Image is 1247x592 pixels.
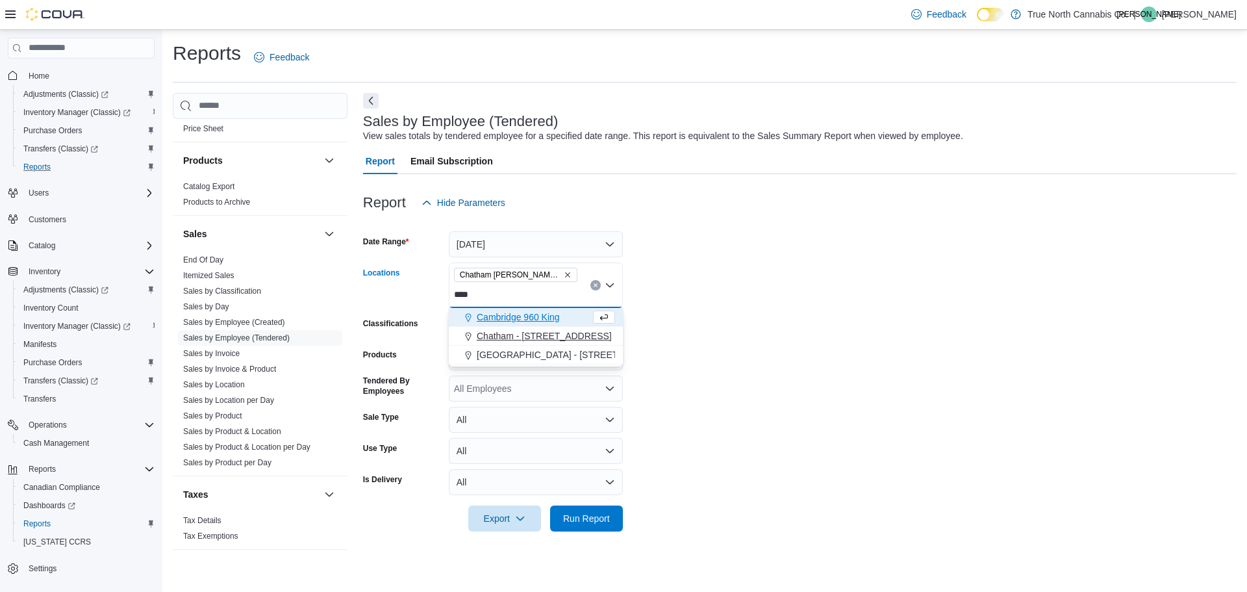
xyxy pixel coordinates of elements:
[13,140,160,158] a: Transfers (Classic)
[363,195,406,211] h3: Report
[13,390,160,408] button: Transfers
[23,107,131,118] span: Inventory Manager (Classic)
[23,394,56,404] span: Transfers
[18,318,136,334] a: Inventory Manager (Classic)
[3,184,160,202] button: Users
[18,355,155,370] span: Purchase Orders
[564,271,572,279] button: Remove Chatham McNaughton Ave from selection in this group
[363,114,559,129] h3: Sales by Employee (Tendered)
[23,376,98,386] span: Transfers (Classic)
[18,300,84,316] a: Inventory Count
[18,337,62,352] a: Manifests
[23,238,60,253] button: Catalog
[183,531,238,541] span: Tax Exemptions
[3,210,160,229] button: Customers
[1141,6,1157,22] div: Jeff Allen
[23,303,79,313] span: Inventory Count
[605,280,615,290] button: Close list of options
[23,482,100,493] span: Canadian Compliance
[23,560,155,576] span: Settings
[454,268,577,282] span: Chatham McNaughton Ave
[363,474,402,485] label: Is Delivery
[18,86,155,102] span: Adjustments (Classic)
[23,417,155,433] span: Operations
[477,311,560,324] span: Cambridge 960 King
[183,395,274,405] span: Sales by Location per Day
[590,280,601,290] button: Clear input
[18,141,155,157] span: Transfers (Classic)
[13,496,160,515] a: Dashboards
[449,438,623,464] button: All
[183,411,242,420] a: Sales by Product
[18,318,155,334] span: Inventory Manager (Classic)
[449,308,623,327] button: Cambridge 960 King
[173,513,347,549] div: Taxes
[605,383,615,394] button: Open list of options
[18,373,155,389] span: Transfers (Classic)
[3,416,160,434] button: Operations
[23,144,98,154] span: Transfers (Classic)
[8,61,155,588] nav: Complex example
[173,252,347,476] div: Sales
[3,559,160,578] button: Settings
[29,420,67,430] span: Operations
[363,350,397,360] label: Products
[183,380,245,389] a: Sales by Location
[3,263,160,281] button: Inventory
[416,190,510,216] button: Hide Parameters
[18,123,155,138] span: Purchase Orders
[23,438,89,448] span: Cash Management
[3,460,160,478] button: Reports
[410,148,493,174] span: Email Subscription
[13,317,160,335] a: Inventory Manager (Classic)
[1117,6,1181,22] span: [PERSON_NAME]
[23,211,155,227] span: Customers
[13,354,160,372] button: Purchase Orders
[321,226,337,242] button: Sales
[13,515,160,533] button: Reports
[13,281,160,299] a: Adjustments (Classic)
[183,443,310,452] a: Sales by Product & Location per Day
[13,478,160,496] button: Canadian Compliance
[18,141,103,157] a: Transfers (Classic)
[29,266,60,277] span: Inventory
[363,412,399,422] label: Sale Type
[18,435,94,451] a: Cash Management
[29,188,49,198] span: Users
[23,68,55,84] a: Home
[18,516,155,532] span: Reports
[183,458,271,467] a: Sales by Product per Day
[183,317,285,328] span: Sales by Employee (Created)
[18,516,56,532] a: Reports
[183,380,245,390] span: Sales by Location
[366,148,395,174] span: Report
[13,372,160,390] a: Transfers (Classic)
[173,121,347,142] div: Pricing
[563,512,610,525] span: Run Report
[18,480,155,495] span: Canadian Compliance
[468,506,541,532] button: Export
[13,299,160,317] button: Inventory Count
[18,159,56,175] a: Reports
[183,457,271,468] span: Sales by Product per Day
[1027,6,1128,22] p: True North Cannabis Co.
[23,285,108,295] span: Adjustments (Classic)
[23,68,155,84] span: Home
[183,365,276,374] a: Sales by Invoice & Product
[183,333,290,343] span: Sales by Employee (Tendered)
[449,346,623,365] button: [GEOGRAPHIC_DATA] - [STREET_ADDRESS]
[18,337,155,352] span: Manifests
[23,125,82,136] span: Purchase Orders
[437,196,505,209] span: Hide Parameters
[449,469,623,495] button: All
[449,231,623,257] button: [DATE]
[29,240,55,251] span: Catalog
[183,271,234,280] a: Itemized Sales
[29,464,56,474] span: Reports
[18,300,155,316] span: Inventory Count
[183,198,250,207] a: Products to Archive
[23,321,131,331] span: Inventory Manager (Classic)
[23,537,91,547] span: [US_STATE] CCRS
[550,506,623,532] button: Run Report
